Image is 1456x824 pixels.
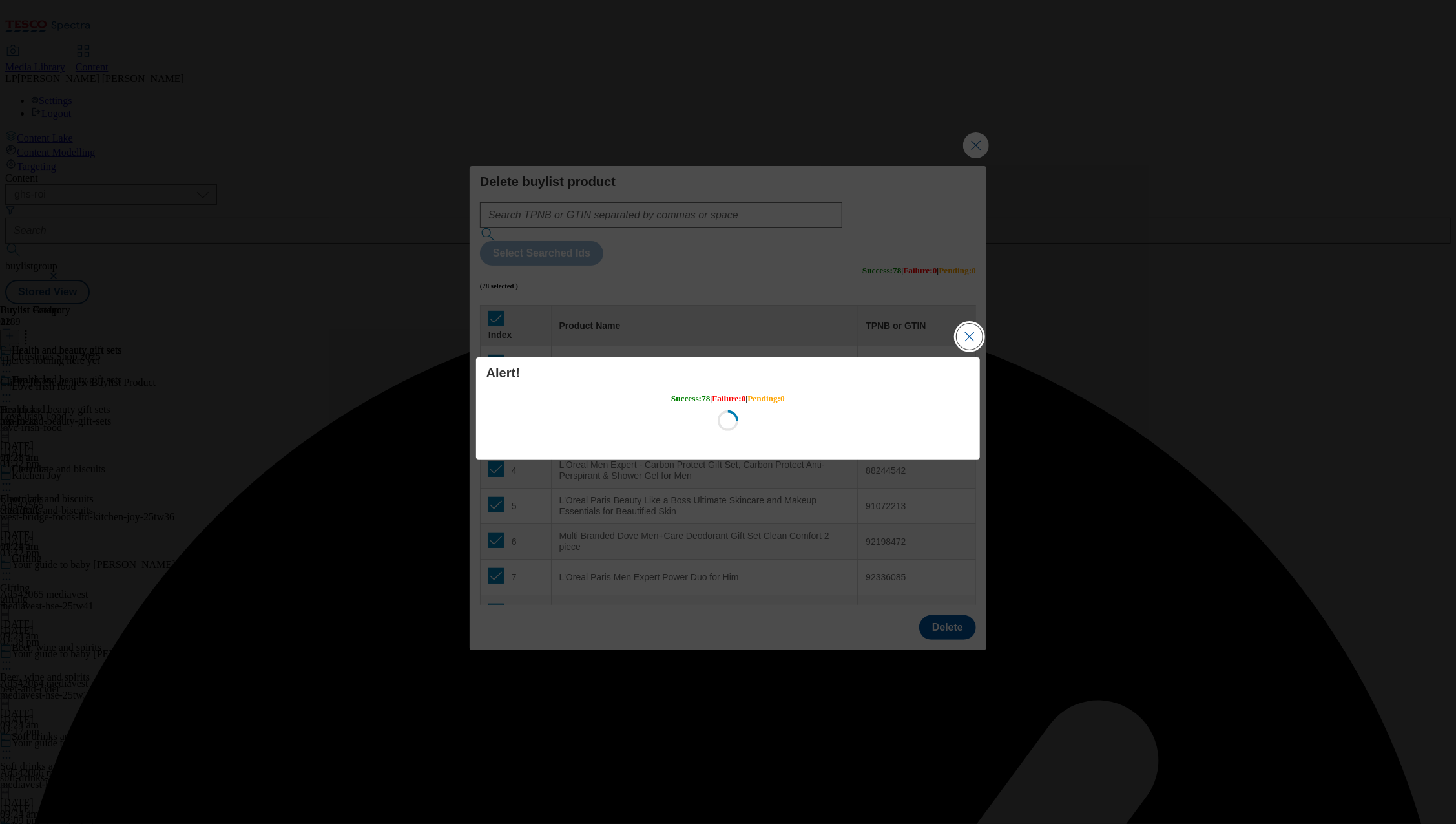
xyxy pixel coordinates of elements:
[671,394,710,403] span: Success : 78
[747,394,785,403] span: Pending : 0
[712,394,745,403] span: Failure : 0
[671,394,785,404] h5: | |
[957,324,983,350] button: Close Modal
[476,357,981,460] div: Modal
[486,365,970,381] h4: Alert!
